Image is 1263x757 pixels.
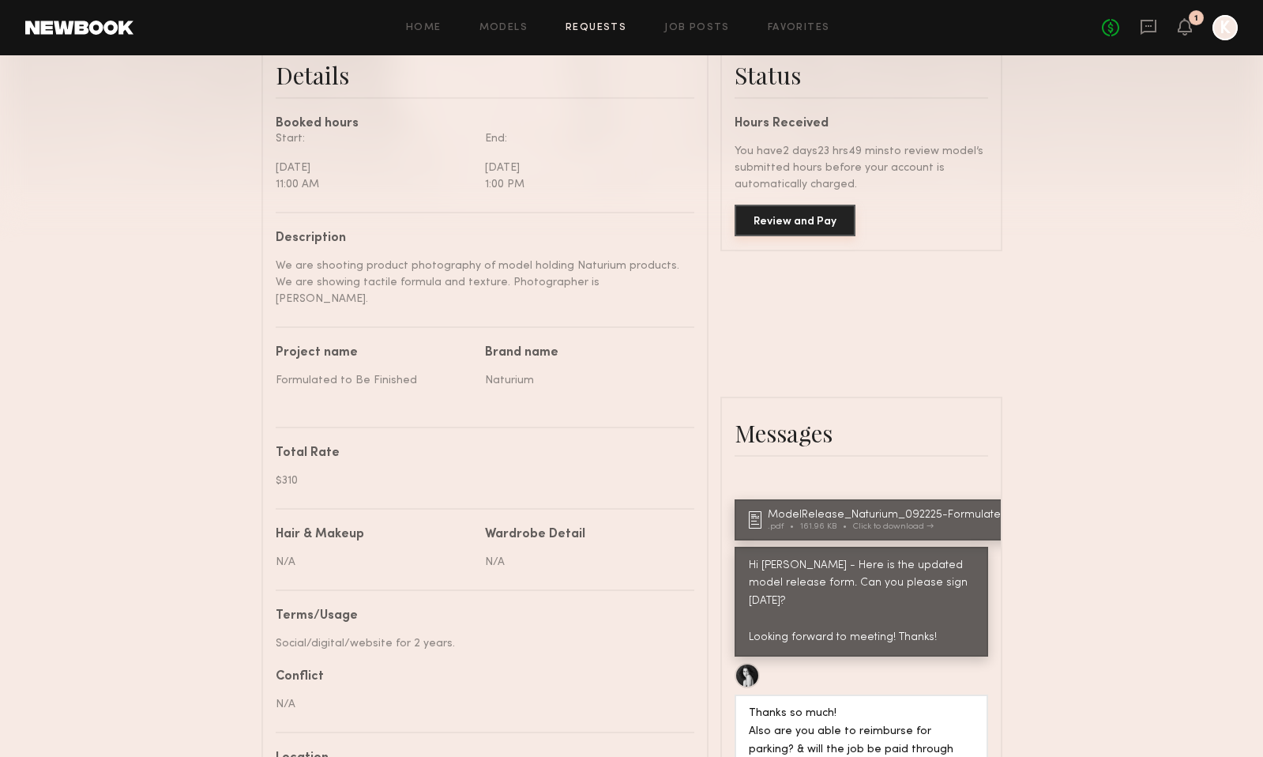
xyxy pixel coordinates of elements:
div: N/A [485,554,682,571]
a: Models [479,23,528,33]
div: Naturium [485,372,682,389]
a: ModelRelease_Naturium_092225-FormulatedFinished.pdf161.96 KBClick to download [749,510,1048,531]
div: Hours Received [735,118,988,130]
div: Status [735,59,988,91]
div: .pdf [768,522,800,531]
div: 11:00 AM [276,176,473,193]
div: [DATE] [485,160,682,176]
a: Job Posts [664,23,730,33]
div: Social/digital/website for 2 years. [276,635,682,652]
div: 161.96 KB [800,522,853,531]
div: Hair & Makeup [276,529,364,541]
div: You have 2 days 23 hrs 49 mins to review model’s submitted hours before your account is automatic... [735,143,988,193]
div: Booked hours [276,118,694,130]
div: Hi [PERSON_NAME] - Here is the updated model release form. Can you please sign [DATE]? Looking fo... [749,557,974,648]
div: We are shooting product photography of model holding Naturium products. We are showing tactile fo... [276,258,682,307]
div: Terms/Usage [276,610,682,623]
div: Click to download [853,522,934,531]
div: Formulated to Be Finished [276,372,473,389]
div: Wardrobe Detail [485,529,585,541]
div: Messages [735,417,988,449]
div: Total Rate [276,447,682,460]
a: Requests [566,23,626,33]
a: Home [406,23,442,33]
div: [DATE] [276,160,473,176]
button: Review and Pay [735,205,855,236]
div: Project name [276,347,473,360]
div: Conflict [276,671,682,684]
div: $310 [276,473,682,489]
div: N/A [276,554,473,571]
div: Start: [276,130,473,147]
div: N/A [276,696,682,713]
div: 1 [1194,14,1198,23]
div: End: [485,130,682,147]
a: K [1212,15,1238,40]
a: Favorites [768,23,830,33]
div: Description [276,232,682,245]
div: ModelRelease_Naturium_092225-FormulatedFinished [768,510,1048,521]
div: 1:00 PM [485,176,682,193]
div: Details [276,59,694,91]
div: Brand name [485,347,682,360]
